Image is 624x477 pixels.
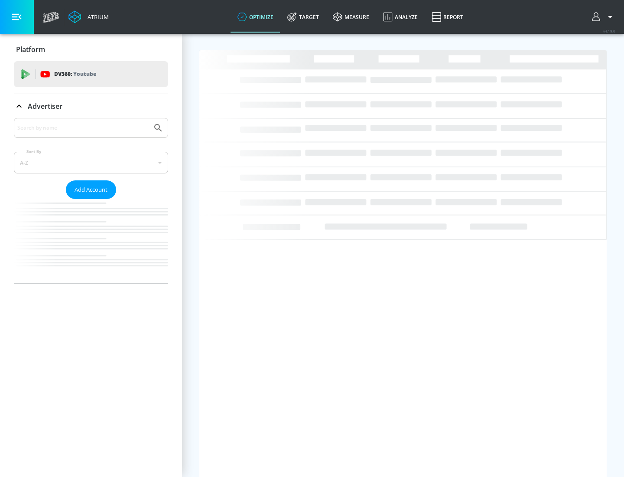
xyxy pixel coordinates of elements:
p: Youtube [73,69,96,78]
div: Advertiser [14,118,168,283]
a: optimize [231,1,280,33]
div: Platform [14,37,168,62]
a: Atrium [68,10,109,23]
p: Platform [16,45,45,54]
label: Sort By [25,149,43,154]
a: Target [280,1,326,33]
span: Add Account [75,185,107,195]
div: DV360: Youtube [14,61,168,87]
p: Advertiser [28,101,62,111]
nav: list of Advertiser [14,199,168,283]
div: Advertiser [14,94,168,118]
div: Atrium [84,13,109,21]
p: DV360: [54,69,96,79]
button: Add Account [66,180,116,199]
input: Search by name [17,122,149,134]
span: v 4.19.0 [603,29,615,33]
div: A-Z [14,152,168,173]
a: Report [425,1,470,33]
a: Analyze [376,1,425,33]
a: measure [326,1,376,33]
